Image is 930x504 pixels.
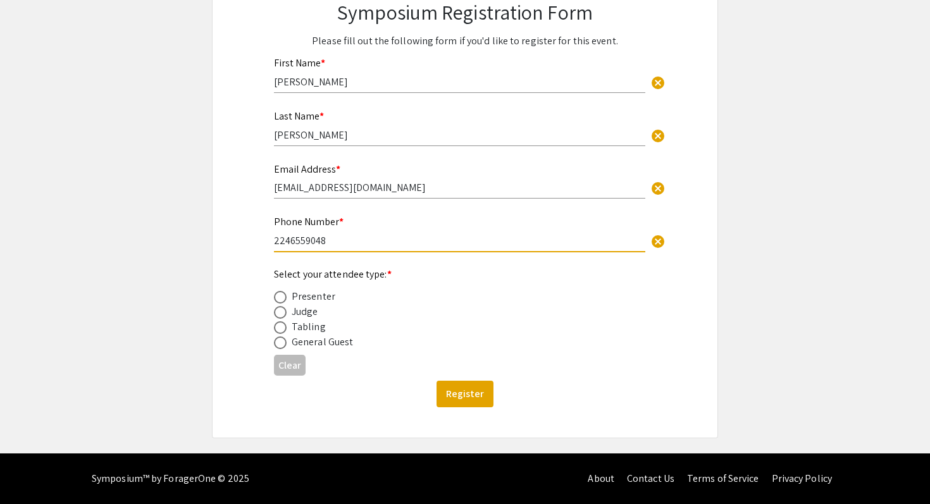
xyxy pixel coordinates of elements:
input: Type Here [274,181,645,194]
div: Presenter [292,289,335,304]
mat-label: Select your attendee type: [274,267,392,281]
mat-label: Phone Number [274,215,344,228]
a: Terms of Service [687,472,759,485]
div: General Guest [292,335,353,350]
span: cancel [650,75,666,90]
a: Contact Us [627,472,674,485]
div: Judge [292,304,318,319]
input: Type Here [274,234,645,247]
iframe: Chat [9,447,54,495]
button: Clear [645,228,671,254]
button: Clear [274,355,306,376]
a: About [588,472,614,485]
p: Please fill out the following form if you'd like to register for this event. [274,34,656,49]
div: Symposium™ by ForagerOne © 2025 [92,453,249,504]
mat-label: Email Address [274,163,340,176]
span: cancel [650,128,666,144]
a: Privacy Policy [772,472,832,485]
button: Register [437,381,493,407]
button: Clear [645,122,671,147]
button: Clear [645,175,671,200]
div: Tabling [292,319,326,335]
input: Type Here [274,75,645,89]
mat-label: Last Name [274,109,324,123]
span: cancel [650,234,666,249]
mat-label: First Name [274,56,325,70]
input: Type Here [274,128,645,142]
button: Clear [645,69,671,94]
span: cancel [650,181,666,196]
